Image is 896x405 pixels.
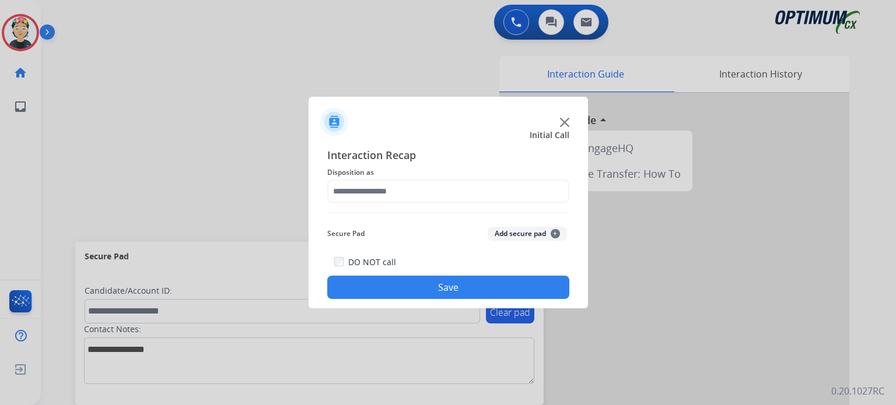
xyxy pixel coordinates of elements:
span: Interaction Recap [327,147,569,165]
img: contactIcon [320,108,348,136]
img: contact-recap-line.svg [327,212,569,213]
label: DO NOT call [348,256,396,268]
span: Secure Pad [327,227,365,241]
button: Save [327,276,569,299]
button: Add secure pad+ [488,227,567,241]
span: + [551,229,560,238]
span: Disposition as [327,165,569,179]
span: Initial Call [530,129,569,141]
p: 0.20.1027RC [831,384,884,398]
